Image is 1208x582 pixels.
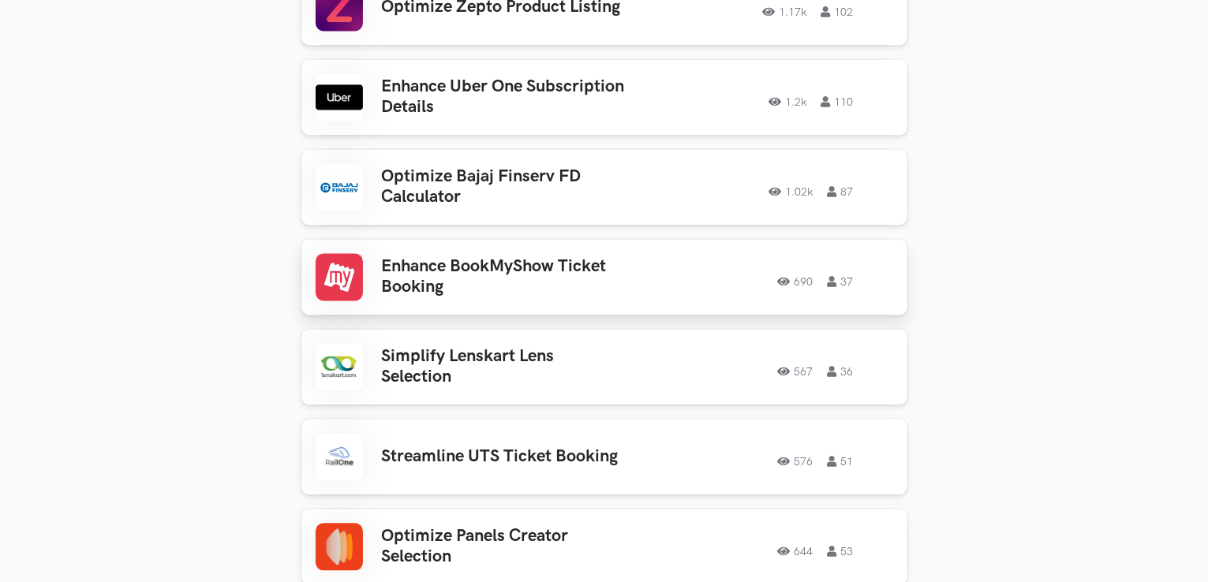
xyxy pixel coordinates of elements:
[778,546,813,557] span: 644
[769,186,813,197] span: 1.02k
[301,149,907,225] a: Optimize Bajaj Finserv FD Calculator 1.02k 87
[301,329,907,405] a: Simplify Lenskart Lens Selection 567 36
[778,276,813,287] span: 690
[778,366,813,377] span: 567
[382,166,628,208] h3: Optimize Bajaj Finserv FD Calculator
[301,239,907,315] a: Enhance BookMyShow Ticket Booking 690 37
[382,446,628,467] h3: Streamline UTS Ticket Booking
[828,276,854,287] span: 37
[301,59,907,135] a: Enhance Uber One Subscription Details 1.2k 110
[828,456,854,467] span: 51
[382,346,628,388] h3: Simplify Lenskart Lens Selection
[821,6,854,17] span: 102
[769,96,807,107] span: 1.2k
[828,186,854,197] span: 87
[382,256,628,298] h3: Enhance BookMyShow Ticket Booking
[763,6,807,17] span: 1.17k
[828,546,854,557] span: 53
[778,456,813,467] span: 576
[382,76,628,118] h3: Enhance Uber One Subscription Details
[301,419,907,494] a: Streamline UTS Ticket Booking 576 51
[382,526,628,568] h3: Optimize Panels Creator Selection
[828,366,854,377] span: 36
[821,96,854,107] span: 110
